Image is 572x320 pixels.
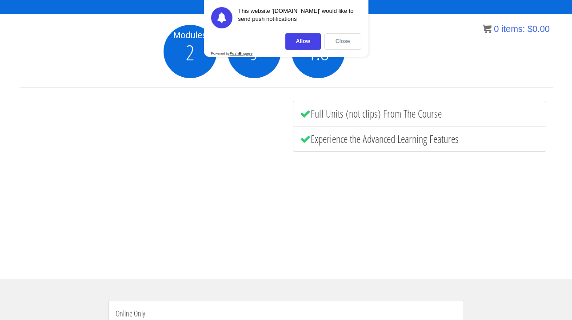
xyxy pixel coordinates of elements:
strong: PushEngage [230,51,252,55]
span: items: [501,24,525,34]
bdi: 0.00 [528,24,550,34]
li: Full Units (not clips) From The Course [293,101,546,126]
span: 1.8 [308,42,329,63]
span: 2 [186,42,194,63]
img: icon11.png [483,24,492,33]
div: Powered by [211,51,253,55]
div: Allow [285,33,321,50]
li: Experience the Advanced Learning Features [293,126,546,152]
div: Modules [164,28,217,42]
div: This website '[DOMAIN_NAME]' would like to send push notifications [238,7,361,28]
h4: Online Only [116,309,457,318]
span: $ [528,24,532,34]
span: 9 [250,42,258,63]
a: 0 items: $0.00 [483,24,550,34]
div: Close [324,33,361,50]
span: 0 [494,24,499,34]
